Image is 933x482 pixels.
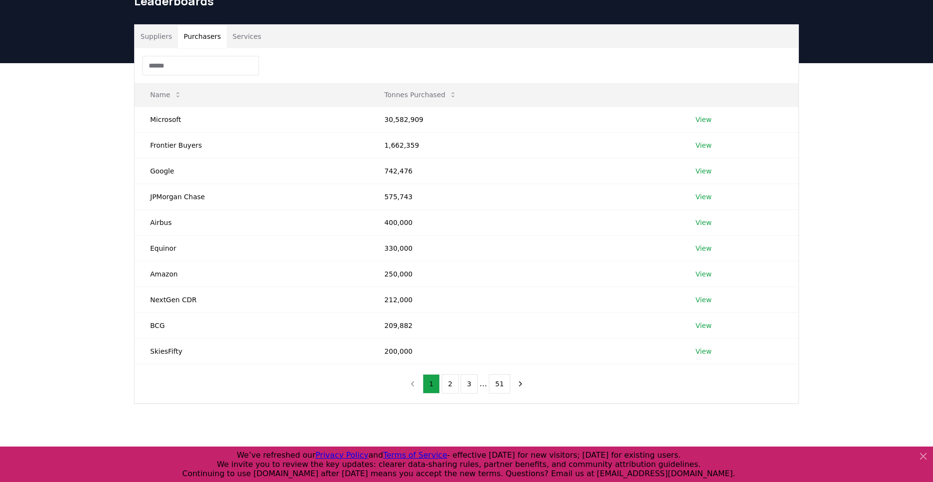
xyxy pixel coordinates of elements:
button: Services [227,25,267,48]
a: View [695,295,711,305]
td: NextGen CDR [135,287,369,312]
a: View [695,243,711,253]
button: Tonnes Purchased [377,85,465,104]
td: 212,000 [369,287,680,312]
a: View [695,192,711,202]
td: Amazon [135,261,369,287]
td: Microsoft [135,106,369,132]
a: View [695,218,711,227]
a: View [695,269,711,279]
a: View [695,321,711,330]
td: Google [135,158,369,184]
td: 250,000 [369,261,680,287]
td: 575,743 [369,184,680,209]
button: next page [512,374,529,394]
td: 330,000 [369,235,680,261]
td: Equinor [135,235,369,261]
button: Name [142,85,190,104]
a: View [695,140,711,150]
td: Airbus [135,209,369,235]
td: 742,476 [369,158,680,184]
td: Frontier Buyers [135,132,369,158]
td: BCG [135,312,369,338]
td: 209,882 [369,312,680,338]
a: View [695,115,711,124]
td: 30,582,909 [369,106,680,132]
td: JPMorgan Chase [135,184,369,209]
td: 1,662,359 [369,132,680,158]
td: 200,000 [369,338,680,364]
button: 2 [442,374,459,394]
td: SkiesFifty [135,338,369,364]
li: ... [480,378,487,390]
button: Suppliers [135,25,178,48]
button: Purchasers [178,25,227,48]
button: 51 [489,374,510,394]
button: 1 [423,374,440,394]
a: View [695,346,711,356]
td: 400,000 [369,209,680,235]
a: View [695,166,711,176]
button: 3 [461,374,478,394]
